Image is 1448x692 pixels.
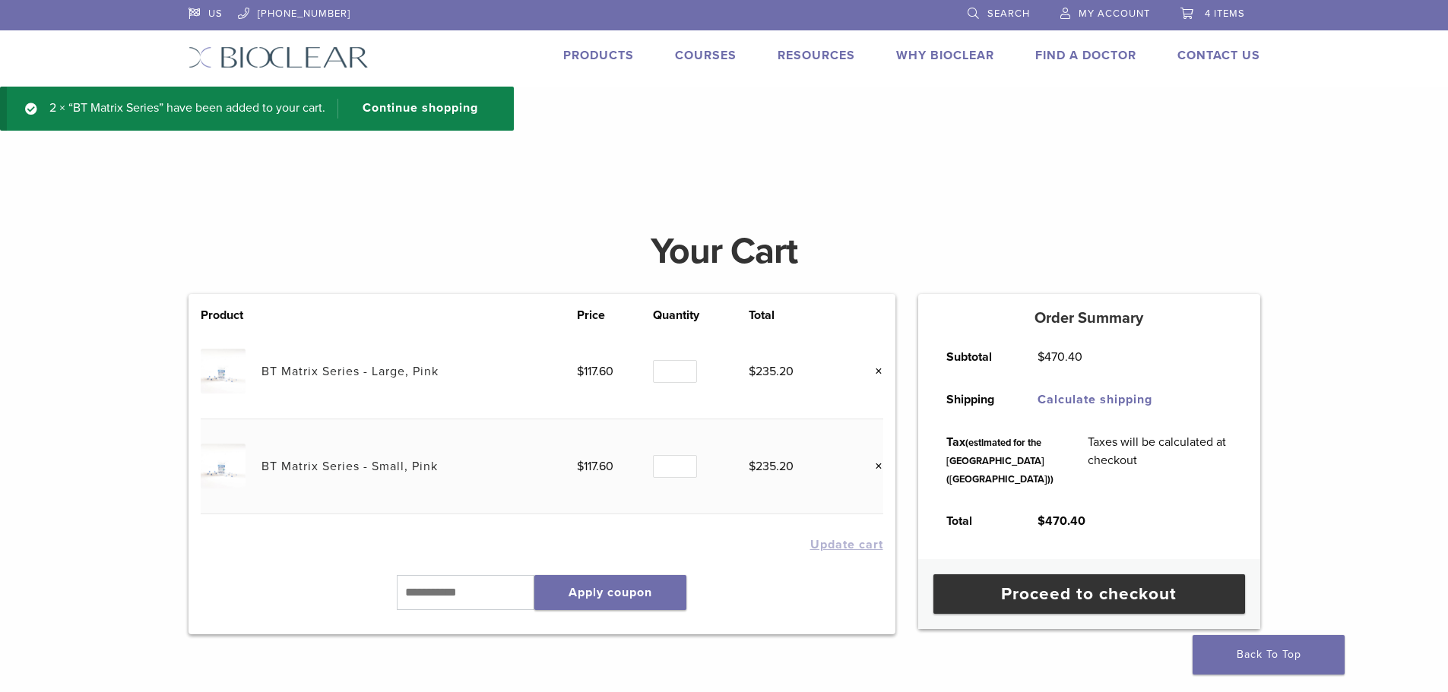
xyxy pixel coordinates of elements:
a: Back To Top [1193,635,1345,675]
span: $ [749,364,756,379]
span: $ [749,459,756,474]
img: BT Matrix Series - Large, Pink [201,349,246,393]
a: Why Bioclear [896,48,994,63]
img: BT Matrix Series - Small, Pink [201,444,246,488]
th: Quantity [653,306,749,324]
img: Bioclear [189,46,369,68]
span: Search [987,8,1030,20]
th: Subtotal [930,336,1021,378]
a: BT Matrix Series - Large, Pink [261,364,439,379]
a: Calculate shipping [1038,392,1152,407]
span: 4 items [1205,8,1245,20]
h5: Order Summary [918,309,1260,327]
bdi: 470.40 [1038,349,1082,365]
th: Price [577,306,653,324]
a: Proceed to checkout [933,574,1245,614]
a: Resources [778,48,855,63]
th: Shipping [930,378,1021,421]
a: Courses [675,48,737,63]
span: $ [577,459,584,474]
bdi: 117.60 [577,364,613,379]
span: My Account [1079,8,1150,20]
bdi: 235.20 [749,364,794,379]
a: Find A Doctor [1035,48,1136,63]
span: $ [1038,349,1044,365]
td: Taxes will be calculated at checkout [1071,421,1249,500]
span: $ [1038,513,1045,529]
th: Tax [930,421,1071,500]
a: Products [563,48,634,63]
a: Remove this item [863,362,883,381]
bdi: 235.20 [749,459,794,474]
bdi: 117.60 [577,459,613,474]
span: $ [577,364,584,379]
small: (estimated for the [GEOGRAPHIC_DATA] ([GEOGRAPHIC_DATA])) [946,437,1054,485]
a: BT Matrix Series - Small, Pink [261,459,438,474]
button: Apply coupon [534,575,686,610]
a: Remove this item [863,457,883,476]
button: Update cart [810,539,883,551]
h1: Your Cart [177,233,1272,270]
th: Total [930,500,1021,542]
th: Total [749,306,842,324]
th: Product [201,306,261,324]
a: Contact Us [1177,48,1260,63]
a: Continue shopping [337,99,490,118]
bdi: 470.40 [1038,513,1085,529]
